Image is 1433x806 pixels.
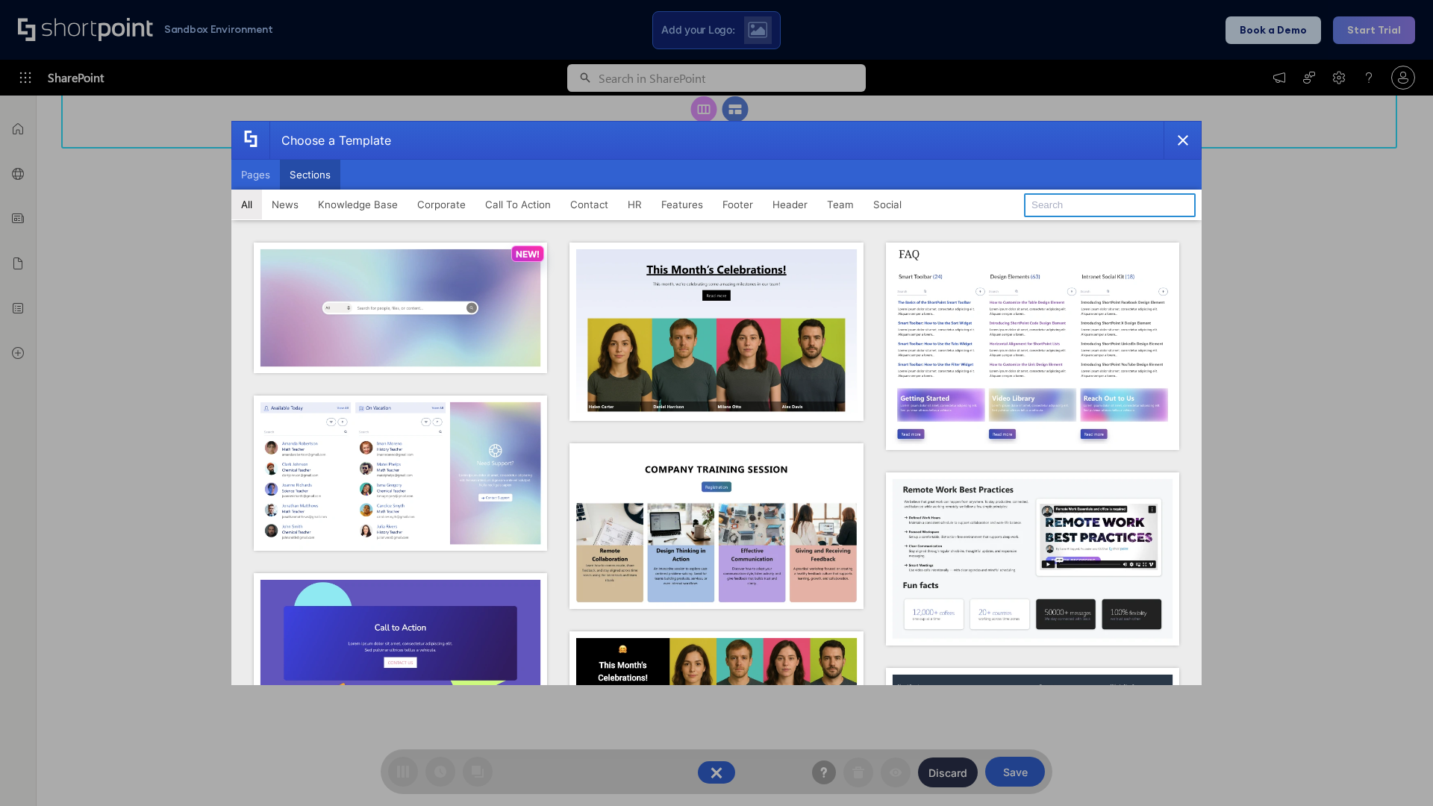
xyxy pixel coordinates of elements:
[1358,734,1433,806] iframe: Chat Widget
[618,190,652,219] button: HR
[652,190,713,219] button: Features
[713,190,763,219] button: Footer
[308,190,408,219] button: Knowledge Base
[231,121,1202,685] div: template selector
[864,190,911,219] button: Social
[262,190,308,219] button: News
[1024,193,1196,217] input: Search
[269,122,391,159] div: Choose a Template
[516,249,540,260] p: NEW!
[763,190,817,219] button: Header
[280,160,340,190] button: Sections
[475,190,561,219] button: Call To Action
[231,190,262,219] button: All
[231,160,280,190] button: Pages
[408,190,475,219] button: Corporate
[561,190,618,219] button: Contact
[817,190,864,219] button: Team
